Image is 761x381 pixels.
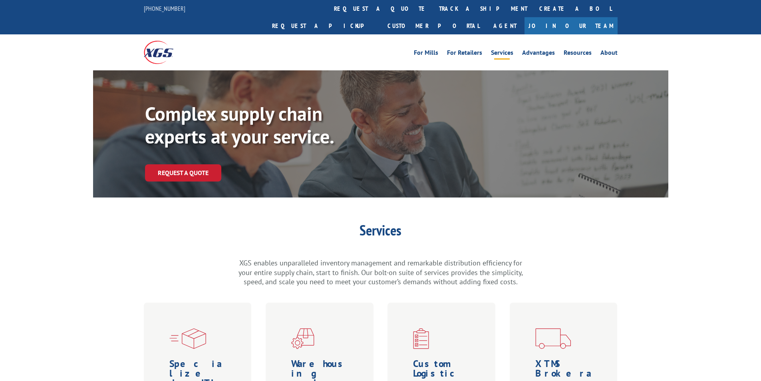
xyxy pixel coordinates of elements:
[145,102,385,148] p: Complex supply chain experts at your service.
[600,50,618,58] a: About
[414,50,438,58] a: For Mills
[145,164,221,182] a: Request a Quote
[525,17,618,34] a: Join Our Team
[485,17,525,34] a: Agent
[491,50,513,58] a: Services
[564,50,592,58] a: Resources
[144,4,185,12] a: [PHONE_NUMBER]
[237,258,525,287] p: XGS enables unparalleled inventory management and remarkable distribution efficiency for your ent...
[413,328,429,349] img: xgs-icon-custom-logistics-solutions-red
[169,328,206,349] img: xgs-icon-specialized-ltl-red
[266,17,381,34] a: Request a pickup
[237,223,525,241] h1: Services
[522,50,555,58] a: Advantages
[381,17,485,34] a: Customer Portal
[447,50,482,58] a: For Retailers
[535,328,571,349] img: xgs-icon-transportation-forms-red
[291,328,314,349] img: xgs-icon-warehouseing-cutting-fulfillment-red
